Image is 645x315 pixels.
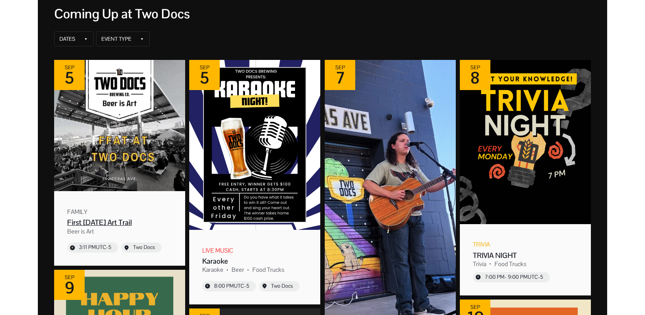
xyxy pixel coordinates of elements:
[252,266,284,274] div: Food Trucks
[133,244,155,251] div: Event location
[62,275,77,280] div: Sep
[468,65,482,70] div: Sep
[333,65,347,70] div: Sep
[79,244,112,251] div: Event time: 3:11 PM
[232,266,244,274] div: Beer
[485,274,543,281] div: Start time: 7:00 PM, end time: 9:00 PM UTC-5
[187,58,322,306] div: Event: Karaoke
[52,58,187,268] div: Event: First Friday Art Trail
[494,260,527,269] div: Food Trucks
[473,251,578,260] div: Event name
[189,60,220,90] div: Event date: September 05
[473,260,486,269] div: Trivia
[62,70,77,85] div: 5
[101,36,131,42] div: Event Type
[67,227,172,236] div: Event tags
[458,58,593,297] div: Event: TRIVIA NIGHT
[473,260,578,269] div: Event tags
[202,247,233,255] div: Event category
[54,60,85,90] div: Event date: September 05
[468,70,482,85] div: 8
[62,65,77,70] div: Sep
[333,70,347,85] div: 7
[54,6,591,22] div: Coming Up at Two Docs
[59,36,75,42] div: Dates
[214,283,249,290] div: Event time: 8:00 PM
[202,266,223,274] div: Karaoke
[202,266,307,274] div: Event tags
[54,60,185,191] img: Picture for 'First Friday Art Trail' event
[460,60,591,224] img: Picture for 'TRIVIA NIGHT' event
[197,70,212,85] div: 5
[271,283,293,290] div: Event location
[54,270,85,300] div: Event date: September 09
[202,256,307,266] div: Event name
[325,60,355,90] div: Event date: September 07
[473,241,490,249] div: Event category
[67,227,94,236] div: Beer is Art
[460,60,490,90] div: Event date: September 08
[197,65,212,70] div: Sep
[62,280,77,295] div: 9
[67,218,172,227] div: Event name
[466,304,483,310] div: Sep
[67,208,87,216] div: Event category
[96,244,112,251] span: UTC-5
[528,273,543,280] span: UTC-5
[234,282,249,289] span: UTC-5
[189,60,320,230] img: Picture for 'Karaoke' event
